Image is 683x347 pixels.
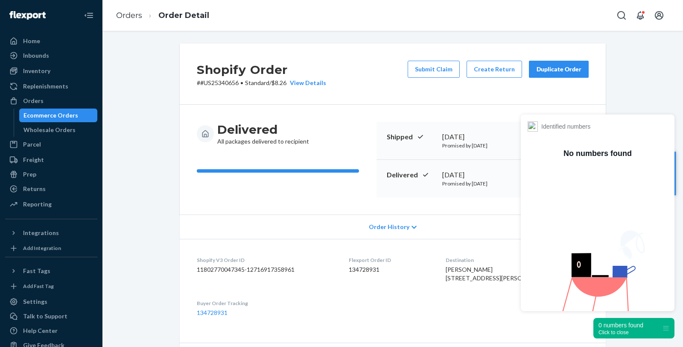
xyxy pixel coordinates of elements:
[5,182,97,196] a: Returns
[23,326,58,335] div: Help Center
[5,94,97,108] a: Orders
[19,109,98,122] a: Ecommerce Orders
[387,170,435,180] p: Delivered
[446,266,548,282] span: [PERSON_NAME] [STREET_ADDRESS][PERSON_NAME]
[442,132,523,142] div: [DATE]
[5,324,97,338] a: Help Center
[387,132,435,142] p: Shipped
[408,61,460,78] button: Submit Claim
[197,300,335,307] dt: Buyer Order Tracking
[23,244,61,252] div: Add Integration
[116,11,142,20] a: Orders
[197,256,335,264] dt: Shopify V3 Order ID
[286,79,326,87] button: View Details
[240,79,243,86] span: •
[23,51,49,60] div: Inbounds
[442,142,523,149] p: Promised by [DATE]
[613,7,630,24] button: Open Search Box
[217,122,309,146] div: All packages delivered to recipient
[23,140,41,149] div: Parcel
[5,168,97,181] a: Prep
[23,200,52,209] div: Reporting
[197,79,326,87] p: # #US25340656 / $8.26
[536,65,581,74] div: Duplicate Order
[23,297,47,306] div: Settings
[23,156,44,164] div: Freight
[245,79,269,86] span: Standard
[5,79,97,93] a: Replenishments
[5,138,97,151] a: Parcel
[9,11,46,20] img: Flexport logo
[5,295,97,309] a: Settings
[349,256,432,264] dt: Flexport Order ID
[5,197,97,211] a: Reporting
[109,3,216,28] ol: breadcrumbs
[23,82,68,91] div: Replenishments
[5,309,97,323] a: Talk to Support
[80,7,97,24] button: Close Navigation
[197,309,228,316] a: 134728931
[349,265,432,274] dd: 134728931
[197,61,326,79] h2: Shopify Order
[369,223,409,231] span: Order History
[23,267,50,275] div: Fast Tags
[632,7,649,24] button: Open notifications
[446,256,589,264] dt: Destination
[5,49,97,62] a: Inbounds
[197,265,335,274] dd: 11802770047345-12716917358961
[23,67,50,75] div: Inventory
[217,122,309,137] h3: Delivered
[5,243,97,253] a: Add Integration
[442,180,523,187] p: Promised by [DATE]
[442,170,523,180] div: [DATE]
[5,264,97,278] button: Fast Tags
[23,37,40,45] div: Home
[651,7,668,24] button: Open account menu
[529,61,589,78] button: Duplicate Order
[23,126,76,134] div: Wholesale Orders
[23,312,67,321] div: Talk to Support
[19,123,98,137] a: Wholesale Orders
[158,11,209,20] a: Order Detail
[23,229,59,237] div: Integrations
[23,185,46,193] div: Returns
[5,64,97,78] a: Inventory
[5,226,97,240] button: Integrations
[5,34,97,48] a: Home
[23,97,44,105] div: Orders
[23,282,54,290] div: Add Fast Tag
[5,281,97,291] a: Add Fast Tag
[5,153,97,167] a: Freight
[467,61,522,78] button: Create Return
[23,111,78,120] div: Ecommerce Orders
[23,170,36,179] div: Prep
